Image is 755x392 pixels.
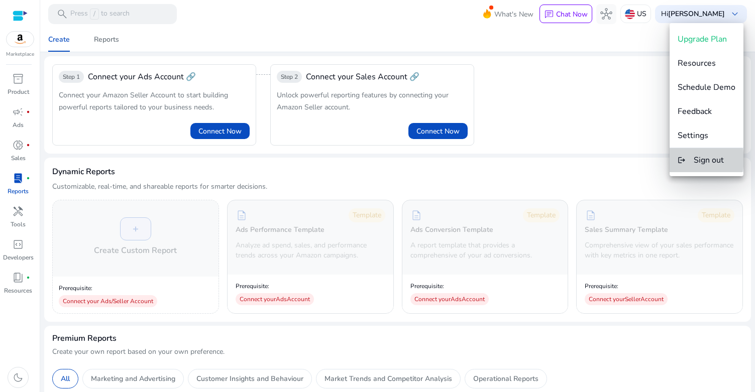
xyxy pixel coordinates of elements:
[678,34,727,45] span: Upgrade Plan
[678,58,716,69] span: Resources
[694,155,724,166] span: Sign out
[678,106,712,117] span: Feedback
[678,130,708,141] span: Settings
[678,82,735,93] span: Schedule Demo
[678,154,686,166] mat-icon: logout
